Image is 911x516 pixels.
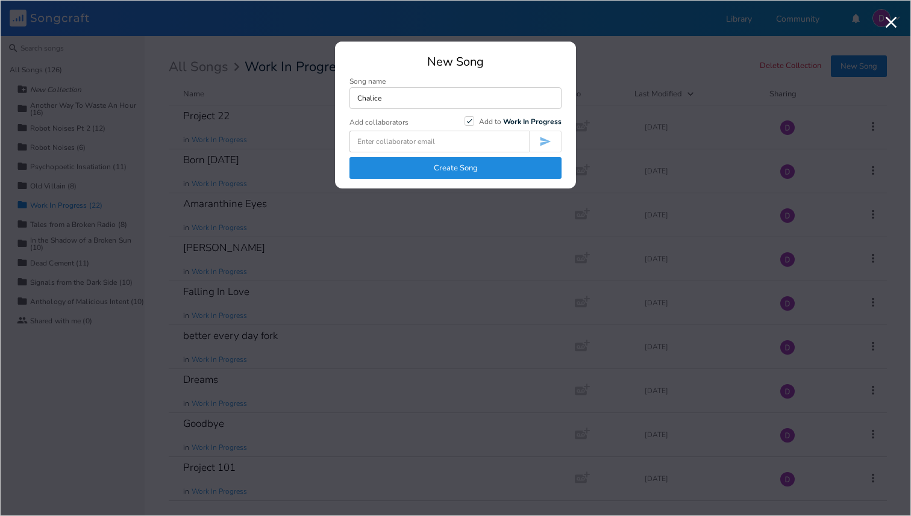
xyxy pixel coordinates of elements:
div: Song name [349,78,562,85]
button: Invite [529,131,562,152]
b: Work In Progress [503,117,562,126]
button: Create Song [349,157,562,179]
input: Enter collaborator email [349,131,529,152]
div: Add collaborators [349,119,409,126]
div: New Song [349,56,562,68]
span: Add to [479,117,562,126]
input: Enter song name [349,87,562,109]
